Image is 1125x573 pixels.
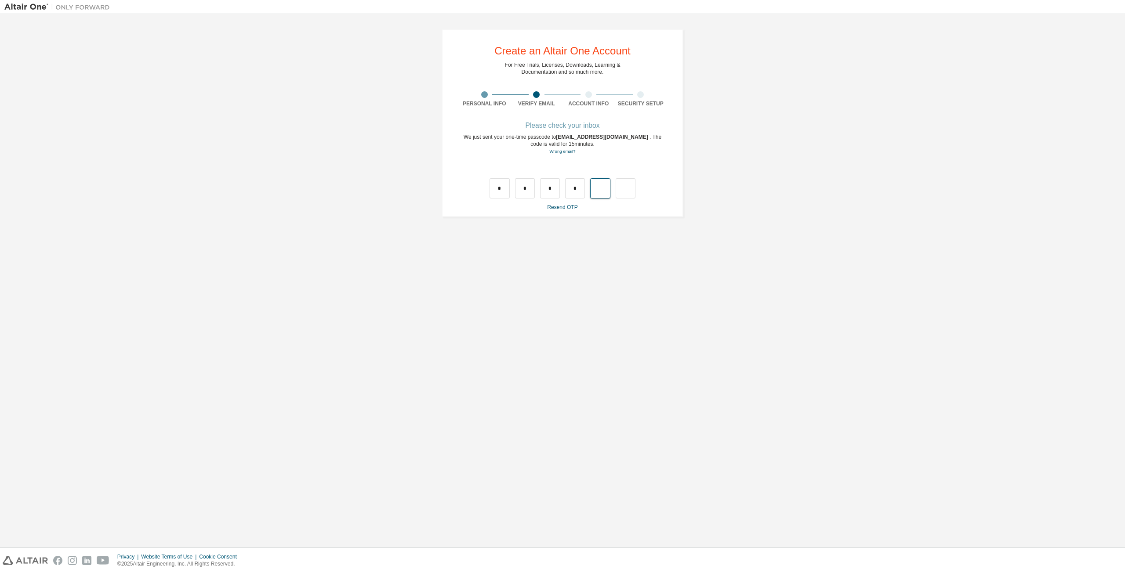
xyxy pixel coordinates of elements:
[556,134,650,140] span: [EMAIL_ADDRESS][DOMAIN_NAME]
[82,556,91,565] img: linkedin.svg
[505,61,621,76] div: For Free Trials, Licenses, Downloads, Learning & Documentation and so much more.
[68,556,77,565] img: instagram.svg
[53,556,62,565] img: facebook.svg
[97,556,109,565] img: youtube.svg
[3,556,48,565] img: altair_logo.svg
[511,100,563,107] div: Verify Email
[494,46,631,56] div: Create an Altair One Account
[615,100,667,107] div: Security Setup
[117,560,242,568] p: © 2025 Altair Engineering, Inc. All Rights Reserved.
[4,3,114,11] img: Altair One
[562,100,615,107] div: Account Info
[117,553,141,560] div: Privacy
[199,553,242,560] div: Cookie Consent
[547,204,577,210] a: Resend OTP
[141,553,199,560] div: Website Terms of Use
[458,123,667,128] div: Please check your inbox
[458,133,667,155] div: We just sent your one-time passcode to . The code is valid for 15 minutes.
[458,100,511,107] div: Personal Info
[549,149,575,154] a: Go back to the registration form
